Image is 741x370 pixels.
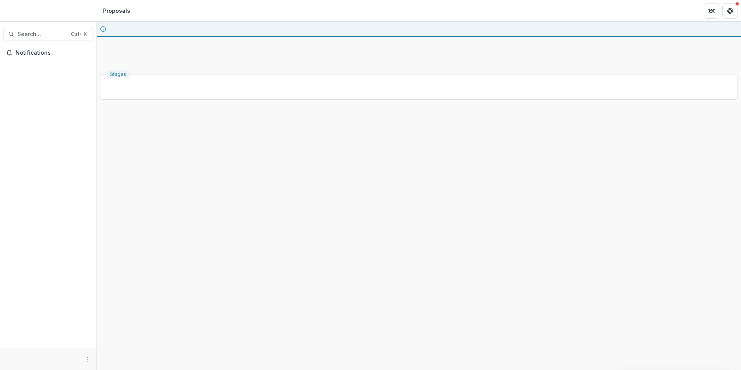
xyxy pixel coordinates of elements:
[3,47,93,59] button: Notifications
[3,28,93,40] button: Search...
[110,72,126,77] span: Stages
[69,30,88,38] div: Ctrl + K
[704,3,719,19] button: Partners
[83,354,92,364] button: More
[17,31,66,38] span: Search...
[16,50,90,56] span: Notifications
[100,5,133,16] nav: breadcrumb
[103,7,130,15] div: Proposals
[722,3,738,19] button: Get Help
